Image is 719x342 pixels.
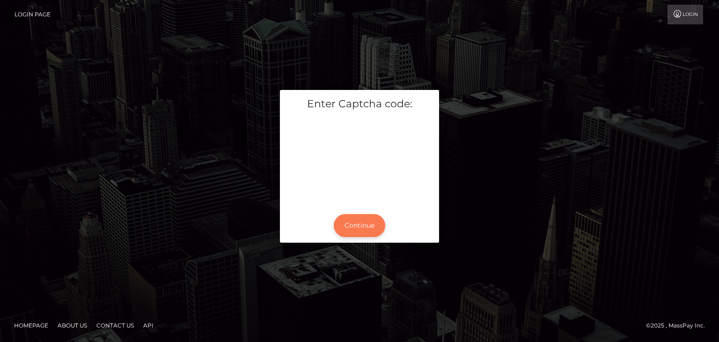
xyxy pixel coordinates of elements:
[10,318,52,333] a: Homepage
[668,5,703,24] a: Login
[287,97,432,112] h5: Enter Captcha code:
[287,118,432,201] iframe: mtcaptcha
[139,318,157,333] a: API
[93,318,138,333] a: Contact Us
[15,5,51,24] a: Login Page
[334,214,385,237] button: Continue
[54,318,91,333] a: About Us
[646,320,712,331] div: © 2025 , MassPay Inc.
